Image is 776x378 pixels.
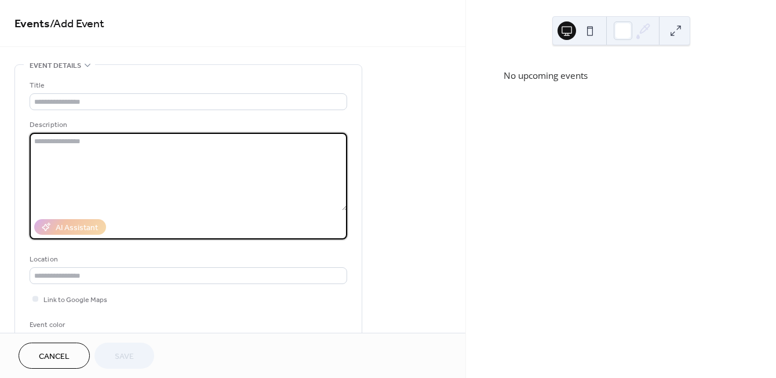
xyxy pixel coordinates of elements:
div: Title [30,79,345,92]
a: Events [14,13,50,35]
div: Location [30,253,345,266]
div: Event color [30,319,116,331]
span: Link to Google Maps [43,294,107,306]
div: No upcoming events [504,69,738,82]
span: Cancel [39,351,70,363]
span: / Add Event [50,13,104,35]
span: Event details [30,60,81,72]
div: Description [30,119,345,131]
button: Cancel [19,343,90,369]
